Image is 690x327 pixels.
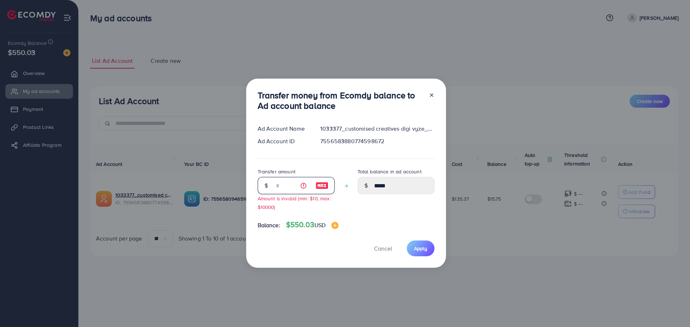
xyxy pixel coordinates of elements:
div: 1033377_customised creatives digi vyze_1759404336162 [314,125,440,133]
div: Ad Account ID [252,137,315,145]
label: Total balance in ad account [358,168,422,175]
span: Apply [414,245,427,252]
div: 7556583880774598672 [314,137,440,145]
button: Cancel [365,240,401,256]
span: Cancel [374,244,392,252]
img: image [331,222,339,229]
h3: Transfer money from Ecomdy balance to Ad account balance [258,90,423,111]
label: Transfer amount [258,168,295,175]
div: Ad Account Name [252,125,315,133]
h4: $550.03 [286,220,339,229]
iframe: Chat [659,295,685,322]
img: image [316,181,328,190]
button: Apply [407,240,434,256]
span: USD [314,221,326,229]
small: Amount is invalid (min: $10, max: $10000) [258,195,331,210]
span: Balance: [258,221,280,229]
